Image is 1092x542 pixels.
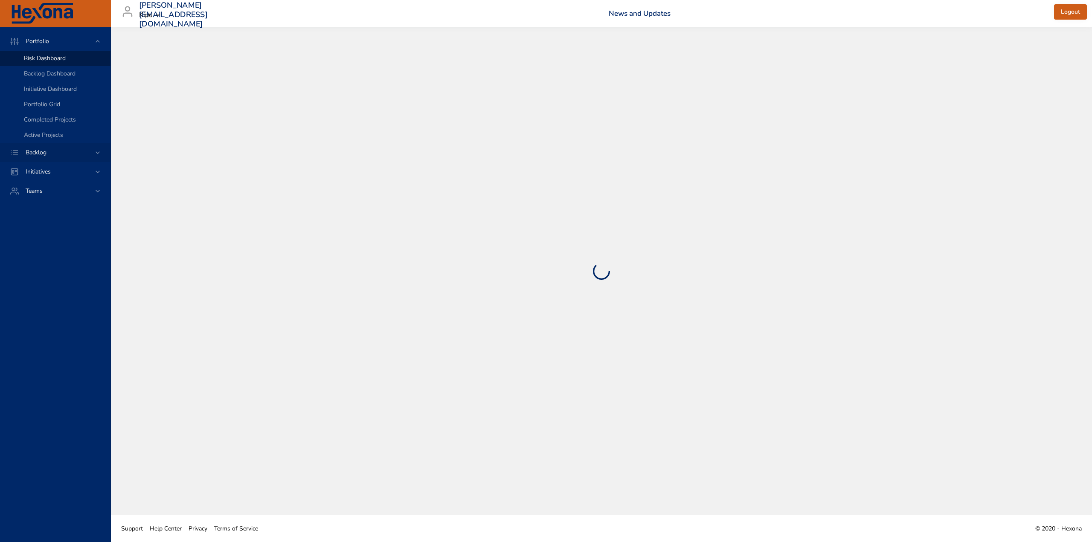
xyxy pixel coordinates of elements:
span: Terms of Service [214,525,258,533]
a: Support [118,519,146,538]
span: Backlog [19,148,53,157]
span: Risk Dashboard [24,54,66,62]
span: Completed Projects [24,116,76,124]
img: Hexona [10,3,74,24]
a: Terms of Service [211,519,261,538]
span: Privacy [189,525,207,533]
a: Help Center [146,519,185,538]
a: News and Updates [609,9,671,18]
button: Logout [1054,4,1087,20]
span: Portfolio [19,37,56,45]
span: © 2020 - Hexona [1035,525,1082,533]
span: Backlog Dashboard [24,70,76,78]
span: Initiatives [19,168,58,176]
span: Portfolio Grid [24,100,60,108]
span: Support [121,525,143,533]
span: Teams [19,187,49,195]
h3: [PERSON_NAME][EMAIL_ADDRESS][DOMAIN_NAME] [139,1,208,29]
span: Initiative Dashboard [24,85,77,93]
span: Active Projects [24,131,63,139]
a: Privacy [185,519,211,538]
div: Kipu [139,9,163,22]
span: Help Center [150,525,182,533]
span: Logout [1061,7,1080,17]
